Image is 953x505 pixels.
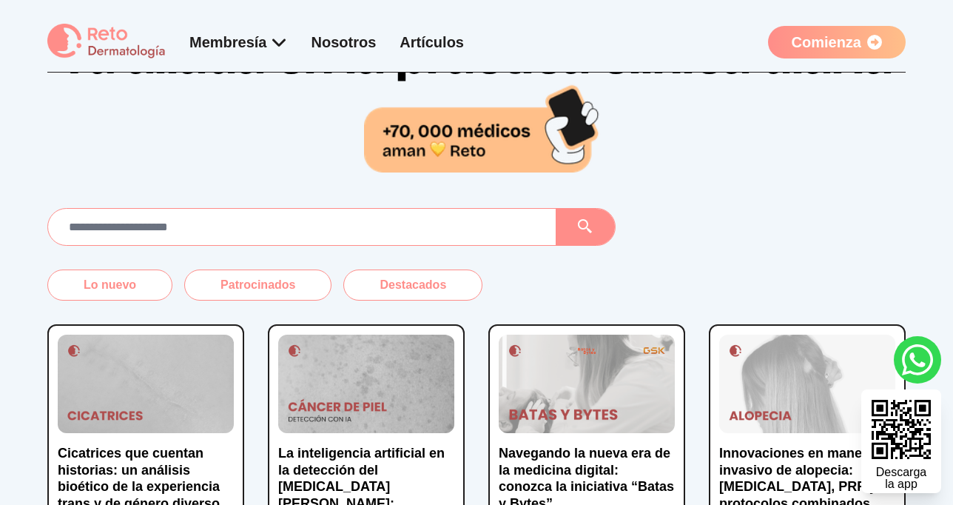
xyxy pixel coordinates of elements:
img: Innovaciones en manejo no invasivo de alopecia: microneedling, PRP y protocolos combinados [719,335,895,434]
a: Comienza [768,26,906,58]
a: whatsapp button [894,336,941,384]
img: Cicatrices que cuentan historias: un análisis bioético de la experiencia trans y de género diverso [58,335,234,434]
img: Navegando la nueva era de la medicina digital: conozca la iniciativa “Batas y Bytes” [499,335,675,434]
div: Membresía [189,32,288,53]
button: Patrocinados [184,270,331,301]
h1: Tu aliada en la práctica clínica diaria [47,29,906,172]
img: logo Reto dermatología [47,24,166,60]
img: 70,000 médicos aman Reto [364,82,601,172]
a: Nosotros [312,34,377,50]
button: Destacados [343,270,482,301]
div: Descarga la app [876,466,926,490]
button: Lo nuevo [47,270,172,301]
a: Artículos [400,34,464,50]
img: La inteligencia artificial en la detección del cáncer de piel: ¿promesa o desafío para la práctic... [278,335,454,434]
